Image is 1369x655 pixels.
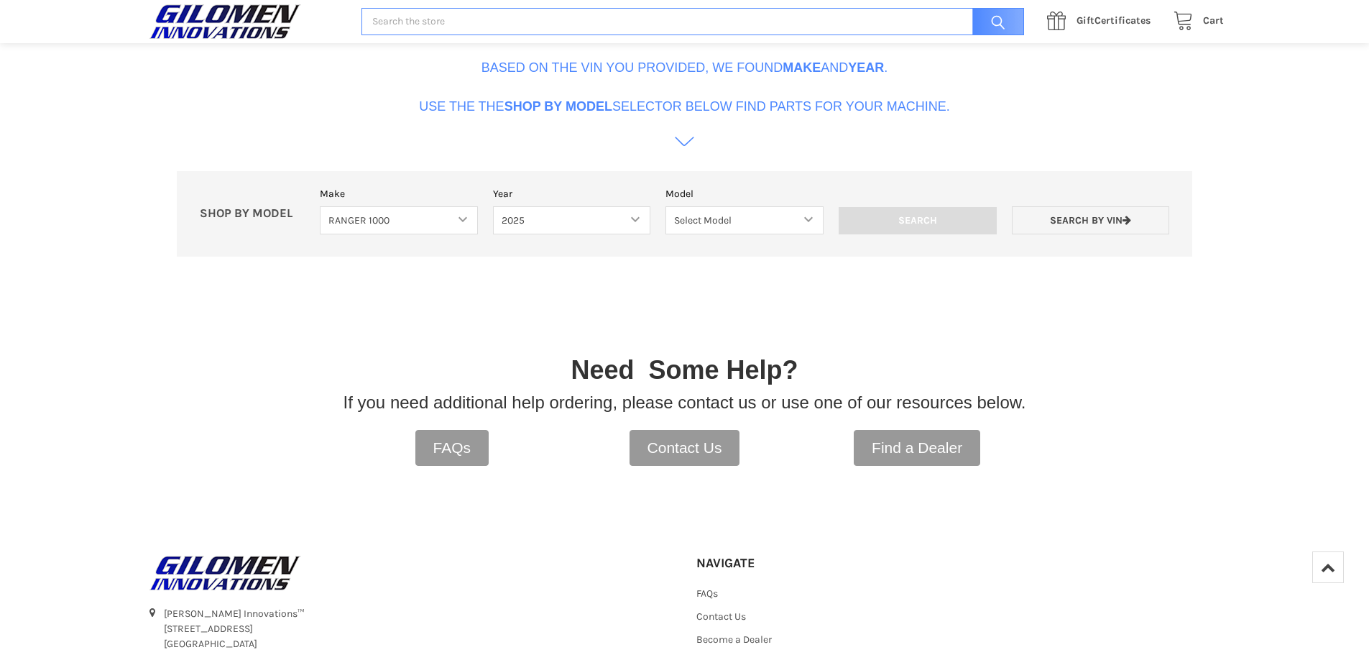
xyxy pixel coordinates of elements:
a: Contact Us [630,430,740,466]
p: If you need additional help ordering, please contact us or use one of our resources below. [344,390,1026,416]
a: GILOMEN INNOVATIONS [146,4,346,40]
b: Make [783,60,821,75]
a: Find a Dealer [854,430,980,466]
img: GILOMEN INNOVATIONS [146,4,304,40]
input: Search [839,207,997,234]
a: Become a Dealer [696,633,772,646]
a: FAQs [696,587,718,600]
p: Need Some Help? [571,351,798,390]
label: Model [665,186,824,201]
h5: Navigate [696,555,857,572]
img: GILOMEN INNOVATIONS [146,555,304,591]
a: Search by VIN [1012,206,1170,234]
label: Make [320,186,478,201]
input: Search [965,8,1024,36]
a: GiftCertificates [1039,12,1166,30]
a: FAQs [415,430,489,466]
label: Year [493,186,651,201]
address: [PERSON_NAME] Innovations™ [STREET_ADDRESS] [GEOGRAPHIC_DATA] [164,606,673,651]
span: Gift [1077,14,1094,27]
a: GILOMEN INNOVATIONS [146,555,673,591]
span: Certificates [1077,14,1151,27]
input: Search the store [361,8,1024,36]
p: SHOP BY MODEL [192,206,313,221]
b: Year [848,60,884,75]
a: Contact Us [696,610,746,623]
p: Based on the VIN you provided, we found and . Use the the selector below find parts for your mach... [419,58,950,116]
b: Shop By Model [504,99,612,114]
a: Top of Page [1312,551,1344,583]
a: Cart [1166,12,1224,30]
span: Cart [1203,14,1224,27]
